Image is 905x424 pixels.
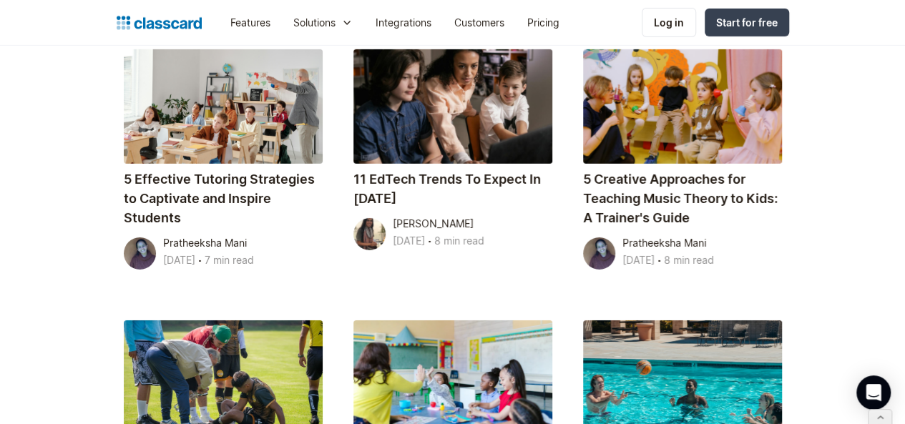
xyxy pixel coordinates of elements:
a: Log in [642,8,696,37]
div: Start for free [716,15,778,30]
a: Pricing [516,6,571,39]
div: [PERSON_NAME] [393,215,474,232]
div: [DATE] [393,232,425,250]
a: Integrations [364,6,443,39]
div: 7 min read [205,252,254,269]
div: [DATE] [622,252,655,269]
div: Open Intercom Messenger [856,375,891,410]
a: Customers [443,6,516,39]
a: home [117,13,202,33]
a: Start for free [705,9,789,36]
div: Solutions [282,6,364,39]
a: 5 Creative Approaches for Teaching Music Theory to Kids: A Trainer's GuidePratheeksha Mani[DATE]‧... [576,42,789,279]
div: Pratheeksha Mani [163,235,247,252]
div: ‧ [195,252,205,272]
div: ‧ [425,232,434,252]
div: Solutions [293,15,336,30]
h4: 5 Effective Tutoring Strategies to Captivate and Inspire Students [124,169,323,227]
div: Pratheeksha Mani [622,235,706,252]
h4: 5 Creative Approaches for Teaching Music Theory to Kids: A Trainer's Guide [583,169,782,227]
a: 5 Effective Tutoring Strategies to Captivate and Inspire StudentsPratheeksha Mani[DATE]‧7 min read [117,42,330,279]
a: Features [219,6,282,39]
div: ‧ [655,252,664,272]
div: 8 min read [434,232,484,250]
a: 11 EdTech Trends To Expect In [DATE][PERSON_NAME][DATE]‧8 min read [346,42,559,279]
div: 8 min read [664,252,714,269]
h4: 11 EdTech Trends To Expect In [DATE] [353,169,552,208]
div: Log in [654,15,684,30]
div: [DATE] [163,252,195,269]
